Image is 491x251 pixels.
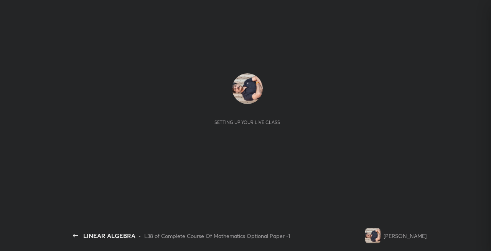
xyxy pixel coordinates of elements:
div: LINEAR ALGEBRA [83,231,135,240]
div: L38 of Complete Course Of Mathematics Optional Paper -1 [144,232,290,240]
img: 1400c990764a43aca6cb280cd9c2ba30.jpg [365,228,381,243]
img: 1400c990764a43aca6cb280cd9c2ba30.jpg [232,73,263,104]
div: [PERSON_NAME] [384,232,427,240]
div: • [138,232,141,240]
div: Setting up your live class [214,119,280,125]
